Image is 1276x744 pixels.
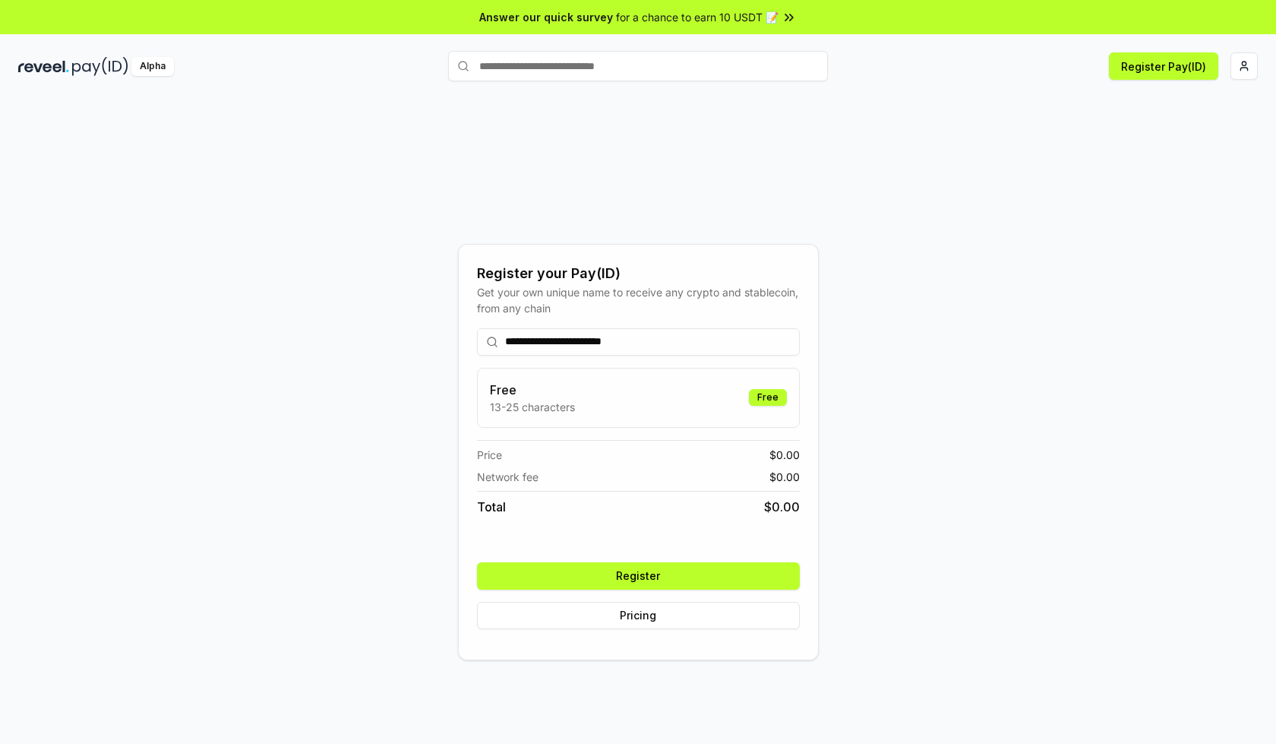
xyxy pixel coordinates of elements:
div: Free [749,389,787,406]
span: $ 0.00 [764,498,800,516]
span: Answer our quick survey [479,9,613,25]
h3: Free [490,381,575,399]
img: reveel_dark [18,57,69,76]
img: pay_id [72,57,128,76]
button: Register [477,562,800,590]
span: $ 0.00 [769,469,800,485]
button: Register Pay(ID) [1109,52,1218,80]
button: Pricing [477,602,800,629]
span: Total [477,498,506,516]
div: Get your own unique name to receive any crypto and stablecoin, from any chain [477,284,800,316]
div: Register your Pay(ID) [477,263,800,284]
span: for a chance to earn 10 USDT 📝 [616,9,779,25]
span: Price [477,447,502,463]
div: Alpha [131,57,174,76]
p: 13-25 characters [490,399,575,415]
span: $ 0.00 [769,447,800,463]
span: Network fee [477,469,539,485]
